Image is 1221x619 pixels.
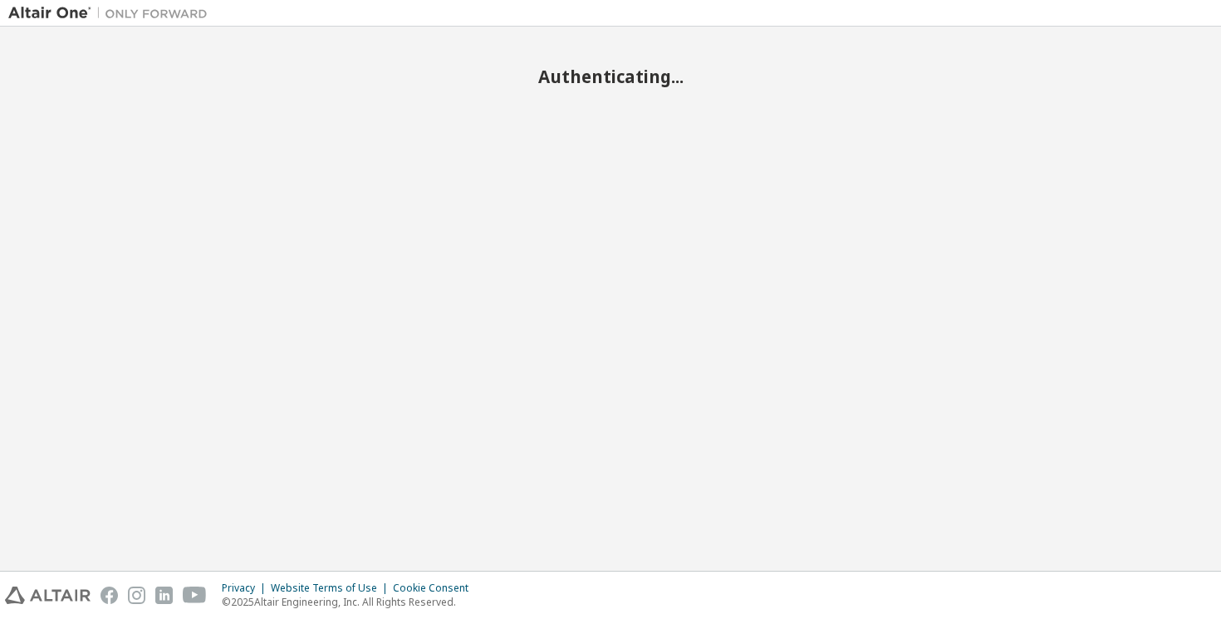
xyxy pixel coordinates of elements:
[155,587,173,604] img: linkedin.svg
[183,587,207,604] img: youtube.svg
[222,595,478,609] p: © 2025 Altair Engineering, Inc. All Rights Reserved.
[222,582,271,595] div: Privacy
[8,66,1213,87] h2: Authenticating...
[271,582,393,595] div: Website Terms of Use
[393,582,478,595] div: Cookie Consent
[8,5,216,22] img: Altair One
[5,587,91,604] img: altair_logo.svg
[101,587,118,604] img: facebook.svg
[128,587,145,604] img: instagram.svg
